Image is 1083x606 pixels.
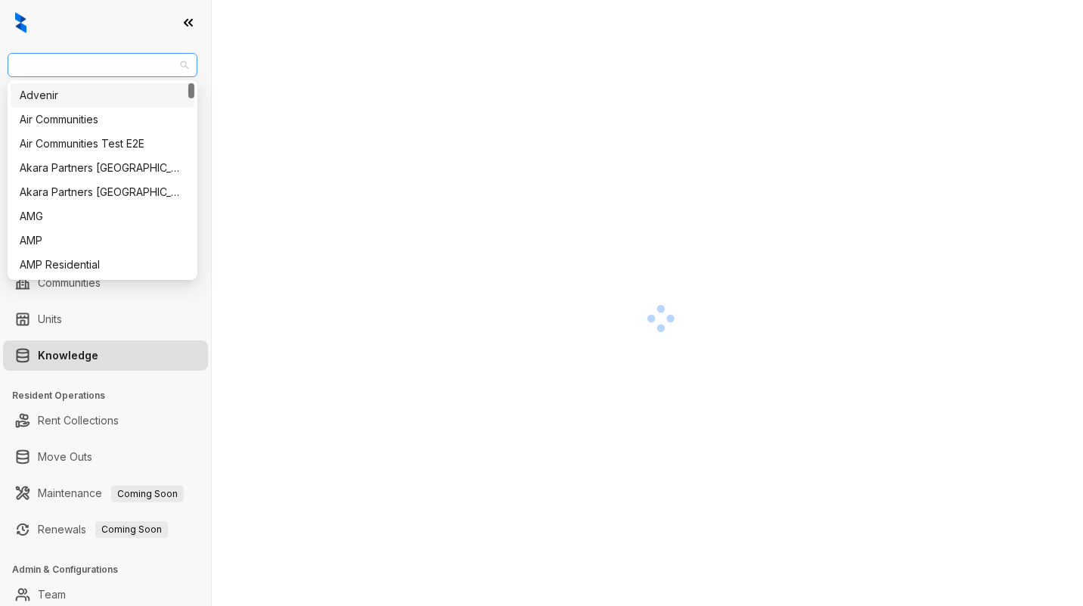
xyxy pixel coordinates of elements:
[3,101,208,132] li: Leads
[11,107,194,132] div: Air Communities
[20,184,185,200] div: Akara Partners [GEOGRAPHIC_DATA]
[38,268,101,298] a: Communities
[111,486,184,502] span: Coming Soon
[20,111,185,128] div: Air Communities
[20,135,185,152] div: Air Communities Test E2E
[20,232,185,249] div: AMP
[3,478,208,508] li: Maintenance
[11,204,194,228] div: AMG
[95,521,168,538] span: Coming Soon
[17,54,188,76] span: Raintree Partners
[3,406,208,436] li: Rent Collections
[20,87,185,104] div: Advenir
[20,256,185,273] div: AMP Residential
[3,203,208,233] li: Collections
[11,180,194,204] div: Akara Partners Phoenix
[11,253,194,277] div: AMP Residential
[38,442,92,472] a: Move Outs
[38,304,62,334] a: Units
[12,389,211,402] h3: Resident Operations
[38,340,98,371] a: Knowledge
[20,160,185,176] div: Akara Partners [GEOGRAPHIC_DATA]
[20,208,185,225] div: AMG
[12,563,211,576] h3: Admin & Configurations
[38,514,168,545] a: RenewalsComing Soon
[3,304,208,334] li: Units
[11,228,194,253] div: AMP
[3,514,208,545] li: Renewals
[38,406,119,436] a: Rent Collections
[3,340,208,371] li: Knowledge
[3,442,208,472] li: Move Outs
[11,83,194,107] div: Advenir
[11,132,194,156] div: Air Communities Test E2E
[15,12,26,33] img: logo
[3,166,208,197] li: Leasing
[11,156,194,180] div: Akara Partners Nashville
[3,268,208,298] li: Communities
